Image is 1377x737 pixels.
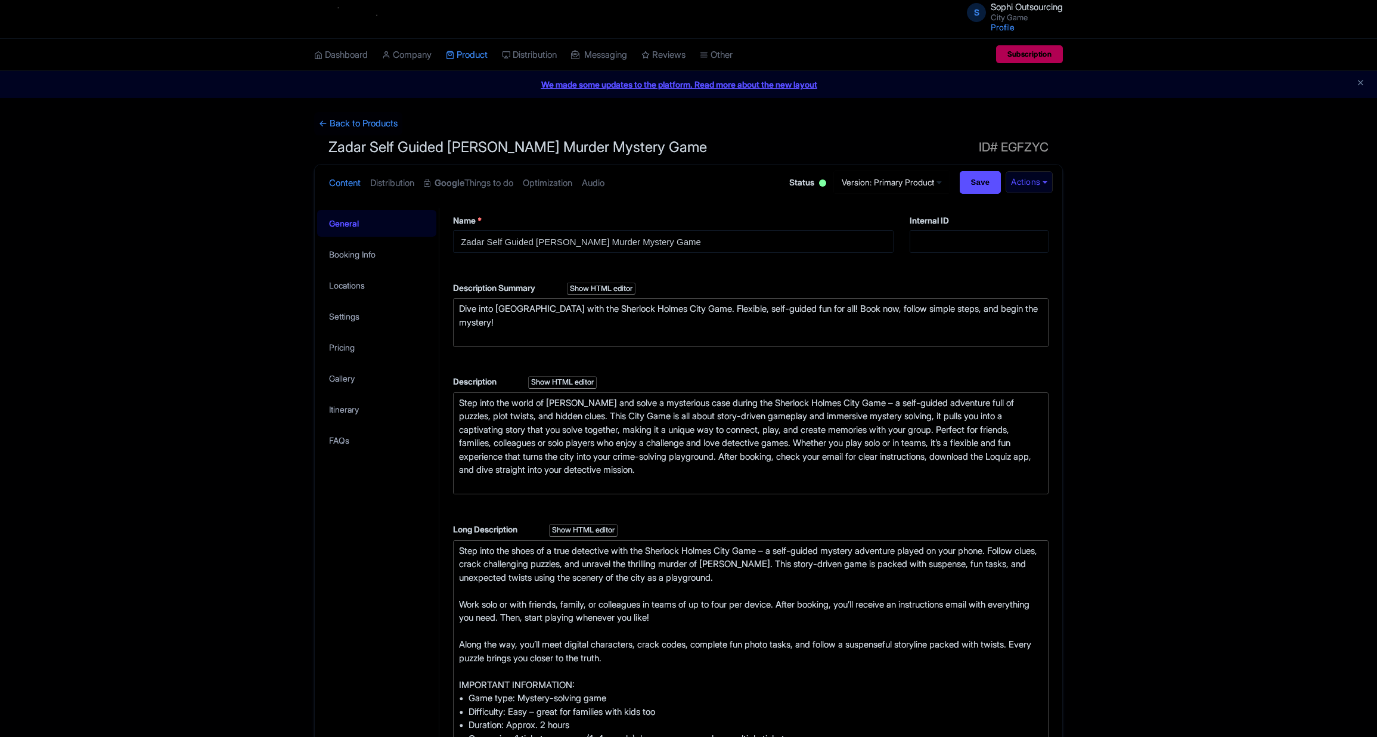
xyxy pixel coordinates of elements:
[453,376,498,386] span: Description
[317,365,436,392] a: Gallery
[317,241,436,268] a: Booking Info
[960,171,1001,194] input: Save
[582,165,604,202] a: Audio
[789,176,814,188] span: Status
[314,112,402,135] a: ← Back to Products
[817,175,829,193] div: Active
[1006,171,1053,193] button: Actions
[967,3,986,22] span: S
[424,165,513,202] a: GoogleThings to do
[991,14,1063,21] small: City Game
[317,272,436,299] a: Locations
[308,6,401,32] img: logo-ab69f6fb50320c5b225c76a69d11143b.png
[382,39,432,72] a: Company
[314,39,368,72] a: Dashboard
[453,215,476,225] span: Name
[549,524,618,537] div: Show HTML editor
[317,303,436,330] a: Settings
[700,39,733,72] a: Other
[523,165,572,202] a: Optimization
[459,397,1043,491] div: Step into the world of [PERSON_NAME] and solve a mysterious case during the Sherlock Holmes City ...
[317,334,436,361] a: Pricing
[7,78,1370,91] a: We made some updates to the platform. Read more about the new layout
[459,302,1043,343] div: Dive into [GEOGRAPHIC_DATA] with the Sherlock Holmes City Game. Flexible, self-guided fun for all...
[833,171,950,194] a: Version: Primary Product
[641,39,686,72] a: Reviews
[329,165,361,202] a: Content
[960,2,1063,21] a: S Sophi Outsourcing City Game
[317,427,436,454] a: FAQs
[991,1,1063,13] span: Sophi Outsourcing
[571,39,627,72] a: Messaging
[567,283,635,295] div: Show HTML editor
[528,376,597,389] div: Show HTML editor
[435,176,464,190] strong: Google
[317,396,436,423] a: Itinerary
[317,210,436,237] a: General
[328,138,707,156] span: Zadar Self Guided [PERSON_NAME] Murder Mystery Game
[991,22,1015,32] a: Profile
[453,283,537,293] span: Description Summary
[996,45,1063,63] a: Subscription
[910,215,949,225] span: Internal ID
[502,39,557,72] a: Distribution
[453,524,519,534] span: Long Description
[446,39,488,72] a: Product
[979,135,1049,159] span: ID# EGFZYC
[370,165,414,202] a: Distribution
[1356,77,1365,91] button: Close announcement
